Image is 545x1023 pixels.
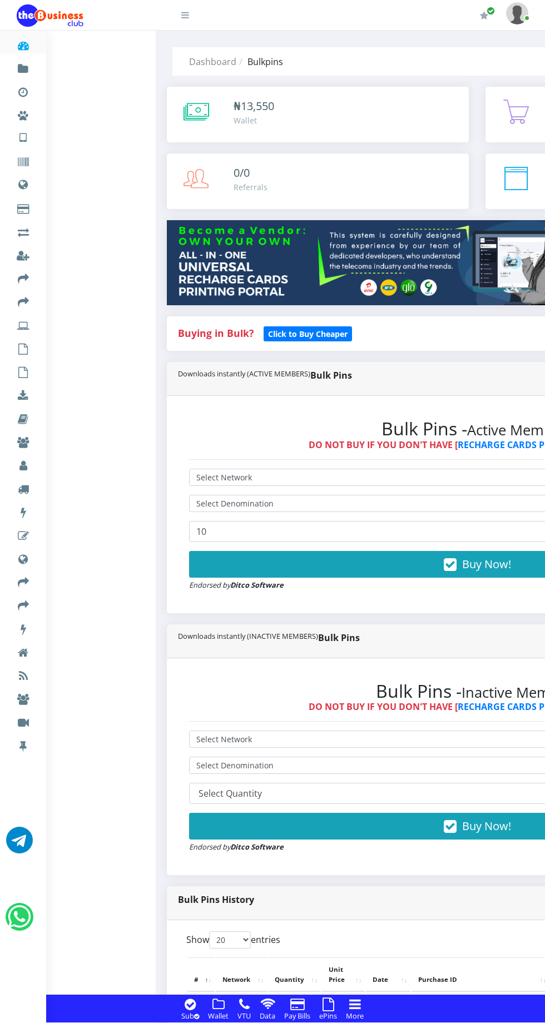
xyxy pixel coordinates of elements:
li: Bulkpins [236,55,283,68]
a: VTU [17,122,29,150]
a: VTU [234,1009,254,1021]
th: #: activate to sort column descending [187,957,215,992]
a: Products [17,474,29,500]
small: Endorsed by [189,580,284,590]
div: ₦ [234,98,274,115]
small: Downloads instantly (INACTIVE MEMBERS) [178,631,318,642]
span: Renew/Upgrade Subscription [487,7,495,15]
a: Airtime -2- Cash [17,217,29,244]
a: Services [17,614,29,640]
div: Referrals [234,181,267,193]
a: Print Recharge Cards [17,310,29,337]
a: International VTU [42,138,135,157]
a: Promote a Site/Link [17,544,29,570]
small: Pay Bills [284,1011,310,1021]
i: Renew/Upgrade Subscription [480,11,488,20]
select: Showentries [209,931,251,948]
a: Business Videos [17,707,29,734]
a: Wallet [205,1009,232,1021]
a: Transfer to Wallet [17,264,29,290]
th: Date: activate to sort column ascending [366,957,410,992]
small: More [346,1011,364,1021]
a: Business Forum [17,684,29,711]
a: Click to Buy Cheaper [264,326,352,340]
b: Click to Buy Cheaper [268,329,348,339]
a: Business Profiles [17,450,29,477]
a: Sub [178,1009,202,1021]
span: Buy Now! [462,557,511,572]
a: Data [17,169,29,197]
a: Chat for support [8,912,31,930]
div: Wallet [234,115,274,126]
th: Network: activate to sort column ascending [216,957,267,992]
a: Business Groups [17,427,29,454]
a: Services [17,497,29,524]
img: Logo [17,4,83,27]
strong: Ditco Software [230,842,284,852]
img: User [506,2,528,24]
a: Download Software [17,380,29,407]
a: Health Corner [17,731,29,757]
a: Vouchers [17,147,29,173]
strong: Buying in Bulk? [178,326,254,340]
a: Business Materials [17,404,29,430]
label: Show entries [186,931,280,948]
a: Business Seminar [17,637,29,664]
a: Transfer to Bank [17,287,29,314]
a: Buy Bulk Pins [17,334,29,360]
a: ePins [316,1009,340,1021]
a: ₦13,550 Wallet [167,87,469,142]
small: Wallet [208,1011,229,1021]
th: Quantity: activate to sort column ascending [268,957,321,992]
strong: Ditco Software [230,580,284,590]
a: Dashboard [189,56,236,68]
a: Register a Referral [17,240,29,267]
a: Sponsor a Post [17,520,29,547]
a: Nigerian VTU [42,122,135,141]
a: Share Sponsored Posts [17,567,29,594]
a: Fund wallet [17,53,29,80]
small: Downloads instantly (ACTIVE MEMBERS) [178,369,310,379]
small: Endorsed by [189,842,284,852]
span: Buy Now! [462,818,511,833]
a: Share Sponsored Sites [17,590,29,617]
span: 13,550 [241,98,274,113]
a: Buy Bulk VTU Pins [17,357,29,384]
small: Data [260,1011,275,1021]
a: Chat for support [6,835,33,853]
th: Unit Price: activate to sort column ascending [322,957,365,992]
a: Pay Bills [281,1009,314,1021]
a: Transactions [17,77,29,103]
small: VTU [237,1011,251,1021]
small: Sub [181,1011,199,1021]
small: ePins [319,1011,337,1021]
a: Miscellaneous Payments [17,100,29,127]
a: Cable TV, Electricity [17,193,29,220]
a: Data [256,1009,279,1021]
a: 0/0 Referrals [167,153,469,209]
a: Dashboard [17,30,29,57]
a: Business Articles [17,661,29,687]
span: 0/0 [234,165,250,180]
